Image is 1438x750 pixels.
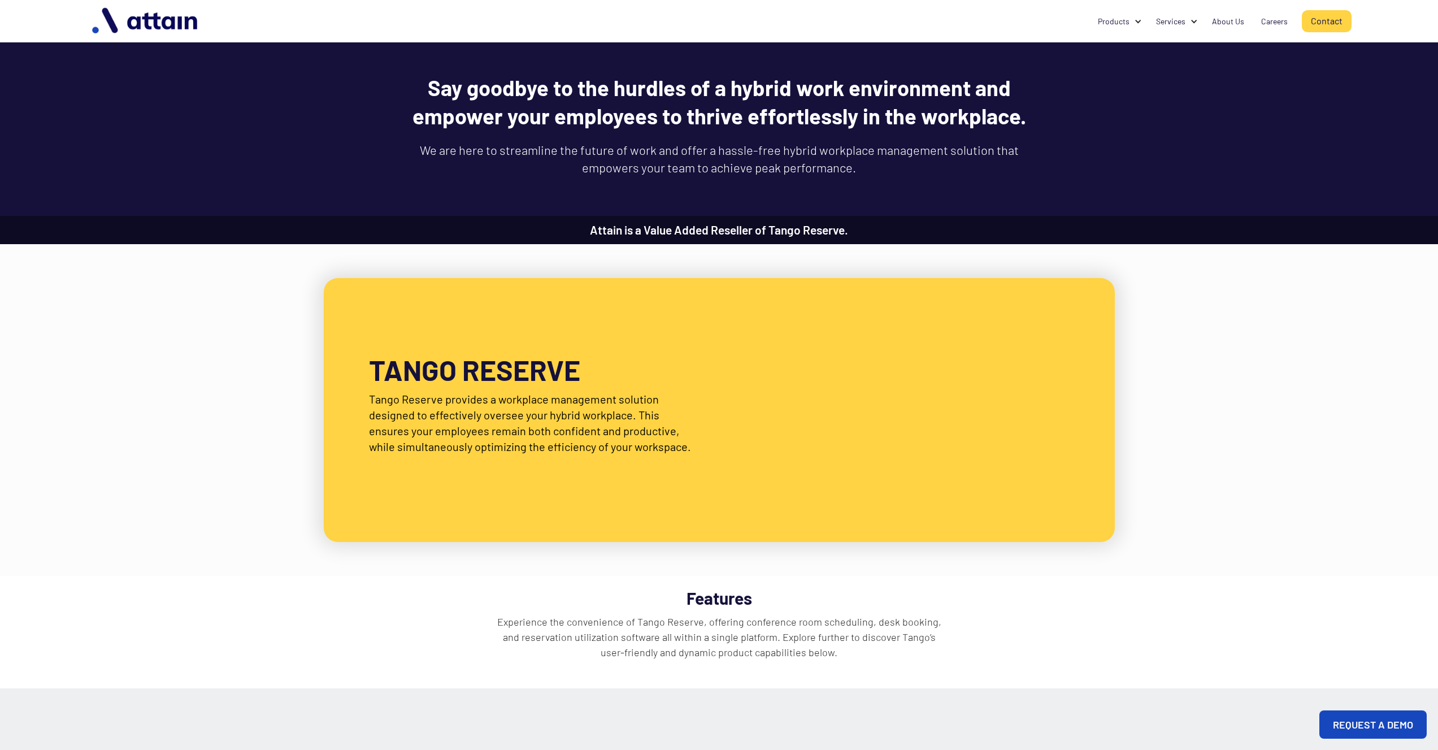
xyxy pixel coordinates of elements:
div: Careers [1261,16,1288,27]
a: REQUEST A DEMO [1319,710,1427,739]
div: Products [1098,16,1129,27]
div: Services [1156,16,1185,27]
h2: Features [493,587,945,609]
img: logo [86,3,205,39]
a: About Us [1204,11,1253,32]
strong: Tango Reserve [369,353,580,387]
p: Experience the convenience of Tango Reserve, offering conference room scheduling, desk booking, a... [493,614,945,660]
div: About Us [1212,16,1244,27]
div: Products [1089,11,1148,32]
div: Services [1148,11,1204,32]
iframe: YouTube embed [731,312,1070,502]
strong: Say goodbye to the hurdles of a hybrid work environment and empower your employees to thrive effo... [412,75,1026,129]
p: We are here to streamline the future of work and offer a hassle-free hybrid workplace management ... [409,141,1030,176]
a: Careers [1253,11,1296,32]
p: Tango Reserve provides a workplace management solution designed to effectively oversee your hybri... [369,391,697,454]
a: Contact [1302,10,1352,32]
